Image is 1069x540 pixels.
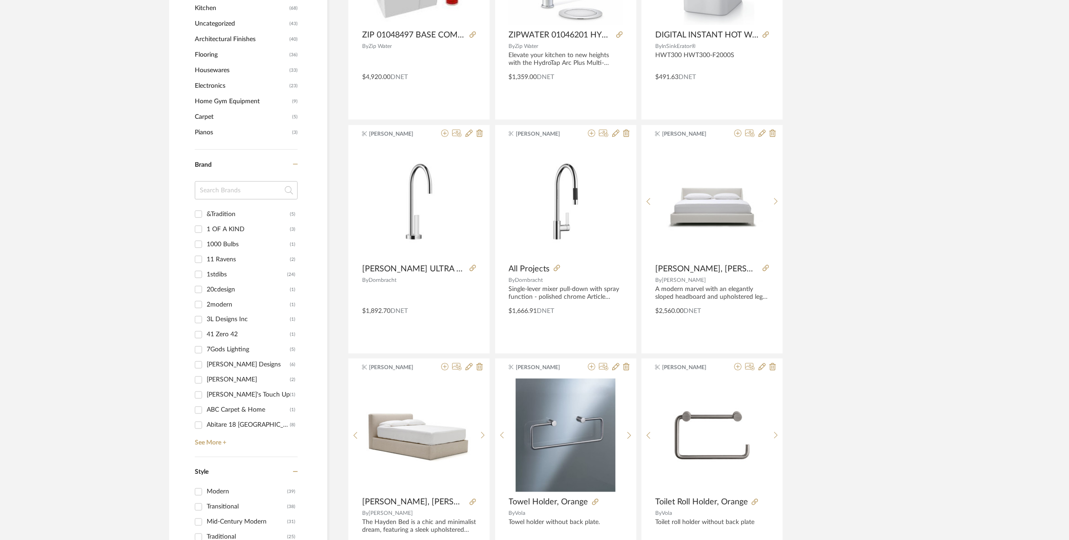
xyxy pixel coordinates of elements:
[207,343,290,357] div: 7Gods Lighting
[509,286,623,301] div: Single-lever mixer pull-down with spray function - polished chrome Article number: 33 870 875-00 ...
[192,433,298,447] a: See More +
[207,373,290,387] div: [PERSON_NAME]
[290,403,295,418] div: (1)
[290,373,295,387] div: (2)
[516,364,573,372] span: [PERSON_NAME]
[289,16,298,31] span: (43)
[207,237,290,252] div: 1000 Bulbs
[655,264,759,274] span: [PERSON_NAME], [PERSON_NAME]
[290,388,295,402] div: (1)
[655,43,662,49] span: By
[289,63,298,78] span: (33)
[195,162,212,168] span: Brand
[369,43,392,49] span: Zip Water
[290,282,295,297] div: (1)
[516,130,573,138] span: [PERSON_NAME]
[515,277,543,283] span: Dornbracht
[537,308,555,314] span: DNET
[207,418,290,433] div: Abitare 18 [GEOGRAPHIC_DATA]
[287,500,295,514] div: (38)
[509,264,550,274] span: All Projects
[509,308,537,314] span: $1,666.91
[292,94,298,109] span: (9)
[289,32,298,47] span: (40)
[195,32,287,47] span: Architectural Finishes
[509,30,613,40] span: ZIPWATER 01046201 HYDROTAP ARC PLUS BCS FAUCET IN BRUSHED NICKEL
[662,43,696,49] span: InSinkErator®
[207,282,290,297] div: 20cdesign
[362,498,466,508] span: [PERSON_NAME], [PERSON_NAME]
[362,145,476,259] img: TARA ULTRA HOT & COLD WATER DISPENSER - Chrome
[207,515,287,529] div: Mid-Century Modern
[655,498,748,508] span: Toilet Roll Holder, Orange
[207,485,287,499] div: Modern
[195,0,287,16] span: Kitchen
[655,74,679,80] span: $491.63
[363,405,476,466] img: Hayden Bed, King
[207,252,290,267] div: 11 Ravens
[287,515,295,529] div: (31)
[195,469,208,476] span: Style
[207,328,290,342] div: 41 Zero 42
[290,343,295,357] div: (5)
[390,308,408,314] span: DNET
[290,312,295,327] div: (1)
[362,277,369,283] span: By
[663,364,720,372] span: [PERSON_NAME]
[290,207,295,222] div: (5)
[509,519,623,535] div: Towel holder without back plate.
[656,379,769,492] img: Toilet Roll Holder, Orange
[655,519,769,535] div: Toilet roll holder without back plate
[290,328,295,342] div: (1)
[362,308,390,314] span: $1,892.70
[207,403,290,418] div: ABC Carpet & Home
[207,207,290,222] div: &Tradition
[362,30,466,40] span: ZIP 01048497 BASE COMMAND CENTER INCLUDES FILTER, 1.5 CO2, AND REGULATOR
[290,252,295,267] div: (2)
[289,79,298,93] span: (23)
[662,277,706,283] span: [PERSON_NAME]
[362,519,476,535] div: The Hayden Bed is a chic and minimalist dream, featuring a sleek upholstered headboard that promi...
[662,511,672,516] span: Vola
[362,43,369,49] span: By
[207,500,287,514] div: Transitional
[292,110,298,124] span: (5)
[195,94,290,109] span: Home Gym Equipment
[663,130,720,138] span: [PERSON_NAME]
[195,78,287,94] span: Electronics
[509,498,588,508] span: Towel Holder, Orange
[515,511,526,516] span: Vola
[207,267,287,282] div: 1stdibs
[509,74,537,80] span: $1,359.00
[509,43,515,49] span: By
[390,74,408,80] span: DNET
[656,163,769,241] img: Mabel Bed, King
[290,222,295,237] div: (3)
[207,312,290,327] div: 3L Designs Inc
[509,277,515,283] span: By
[290,358,295,372] div: (6)
[362,511,369,516] span: By
[655,511,662,516] span: By
[655,308,684,314] span: $2,560.00
[207,297,290,312] div: 2modern
[537,74,555,80] span: DNET
[679,74,696,80] span: DNET
[655,286,769,301] div: A modern marvel with an elegantly sloped headboard and upholstered legs. Its minimalist design is...
[655,277,662,283] span: By
[195,63,287,78] span: Housewares
[195,125,290,140] span: Pianos
[362,264,466,274] span: [PERSON_NAME] ULTRA HOT & COLD WATER DISPENSER - Chrome
[207,388,290,402] div: [PERSON_NAME]'s Touch Up
[515,43,539,49] span: Zip Water
[290,418,295,433] div: (8)
[195,181,298,200] input: Search Brands
[290,237,295,252] div: (1)
[195,16,287,32] span: Uncategorized
[195,109,290,125] span: Carpet
[655,30,759,40] span: DIGITAL INSTANT HOT WATER TANK
[292,125,298,140] span: (3)
[509,145,623,259] img: All Projects
[287,485,295,499] div: (39)
[195,47,287,63] span: Flooring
